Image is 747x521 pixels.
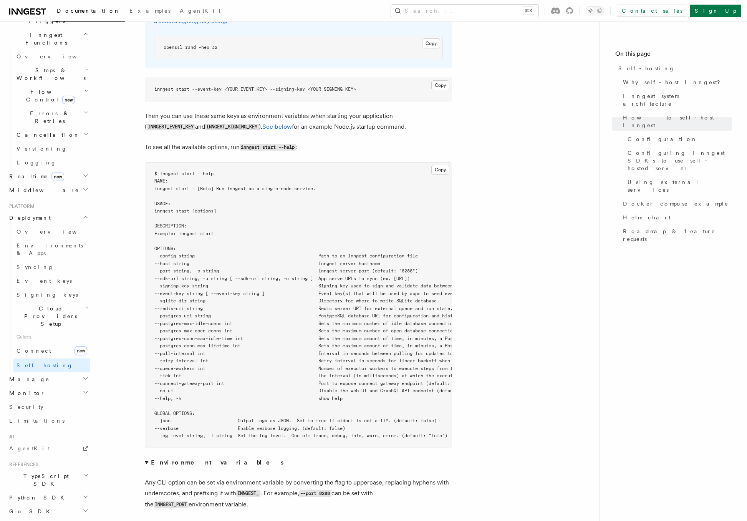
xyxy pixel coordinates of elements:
[154,351,501,356] span: --poll-interval int Interval in seconds between polling for updates to apps (default: 0)
[13,156,90,169] a: Logging
[6,441,90,455] a: AgentKit
[6,386,90,400] button: Monitor
[690,5,741,17] a: Sign Up
[17,292,78,298] span: Signing keys
[154,231,214,236] span: Example: inngest start
[13,288,90,302] a: Signing keys
[628,149,732,172] span: Configuring Inngest SDKs to use self-hosted server
[6,31,83,46] span: Inngest Functions
[154,268,418,274] span: --port string, -p string Inngest server port (default: "8288")
[6,494,69,501] span: Python SDK
[6,491,90,504] button: Python SDK
[628,135,697,143] span: Configuration
[431,80,449,90] button: Copy
[125,2,175,21] a: Examples
[615,61,732,75] a: Self-hosting
[6,28,90,50] button: Inngest Functions
[154,396,343,401] span: --help, -h show help
[62,96,75,104] span: new
[154,261,380,266] span: --host string Inngest server hostname
[6,183,90,197] button: Middleware
[13,85,90,106] button: Flow Controlnew
[13,142,90,156] a: Versioning
[13,358,90,372] a: Self hosting
[6,508,55,515] span: Go SDK
[6,434,14,440] span: AI
[262,123,292,130] a: See below
[17,362,73,368] span: Self hosting
[129,8,171,14] span: Examples
[617,5,687,17] a: Contact sales
[17,264,54,270] span: Syncing
[17,159,56,166] span: Logging
[13,88,84,103] span: Flow Control
[13,343,90,358] a: Connectnew
[13,239,90,260] a: Environments & Apps
[13,131,80,139] span: Cancellation
[624,132,732,146] a: Configuration
[623,214,671,221] span: Helm chart
[154,418,437,423] span: --json Output logs as JSON. Set to true if stdout is not a TTY. (default: false)
[17,53,96,60] span: Overview
[154,246,176,251] span: OPTIONS:
[154,426,345,431] span: --verbose Enable verbose logging. (default: false)
[13,274,90,288] a: Event keys
[431,165,449,175] button: Copy
[17,278,72,284] span: Event keys
[6,173,64,180] span: Realtime
[624,146,732,175] a: Configuring Inngest SDKs to use self-hosted server
[13,225,90,239] a: Overview
[57,8,120,14] span: Documentation
[180,8,220,14] span: AgentKit
[6,372,90,386] button: Manage
[13,260,90,274] a: Syncing
[17,348,51,354] span: Connect
[615,49,732,61] h4: On this page
[6,414,90,428] a: Limitations
[620,211,732,224] a: Helm chart
[13,50,90,63] a: Overview
[391,5,538,17] button: Search...⌘K
[623,227,732,243] span: Roadmap & feature requests
[628,178,732,194] span: Using external services
[154,86,356,92] span: inngest start --event-key <YOUR_EVENT_KEY> --signing-key <YOUR_SIGNING_KEY>
[154,208,216,214] span: inngest start [options]
[154,381,466,386] span: --connect-gateway-port int Port to expose connect gateway endpoint (default: 8289)
[13,302,90,331] button: Cloud Providers Setup
[154,411,195,416] span: GLOBAL OPTIONS:
[154,253,418,259] span: --config string Path to an Inngest configuration file
[6,211,90,225] button: Deployment
[154,373,542,378] span: --tick int The interval (in milliseconds) at which the executor polls the queue (default: 150)
[154,283,509,289] span: --signing-key string Signing key used to sign and validate data between the server and apps.
[154,276,410,281] span: --sdk-url string, -u string [ --sdk-url string, -u string ] App serve URLs to sync (ex. [URL])
[154,501,189,508] code: INNGEST_PORT
[523,7,534,15] kbd: ⌘K
[17,229,96,235] span: Overview
[13,305,85,328] span: Cloud Providers Setup
[620,224,732,246] a: Roadmap & feature requests
[6,186,79,194] span: Middleware
[205,124,259,130] code: INNGEST_SIGNING_KEY
[6,400,90,414] a: Security
[13,106,90,128] button: Errors & Retries
[236,490,260,497] code: INNGEST_
[154,358,593,363] span: --retry-interval int Retry interval in seconds for linear backoff when retrying functions - must ...
[6,214,51,222] span: Deployment
[13,331,90,343] span: Guides
[154,178,168,184] span: NAME:
[175,2,225,21] a: AgentKit
[620,89,732,111] a: Inngest system architecture
[154,291,501,296] span: --event-key string [ --event-key string ] Event key(s) that will be used by apps to send events t...
[9,418,65,424] span: Limitations
[6,472,83,488] span: TypeScript SDK
[623,78,725,86] span: Why self-host Inngest?
[624,175,732,197] a: Using external services
[154,201,171,206] span: USAGE:
[154,433,447,438] span: --log-level string, -l string Set the log level. One of: trace, debug, info, warn, error. (defaul...
[299,490,331,497] code: --port 8288
[154,306,676,311] span: --redis-uri string Redis server URI for external queue and run state. Defaults to self-contained,...
[6,469,90,491] button: TypeScript SDK
[6,375,50,383] span: Manage
[145,457,452,468] summary: Environment variables
[75,346,87,355] span: new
